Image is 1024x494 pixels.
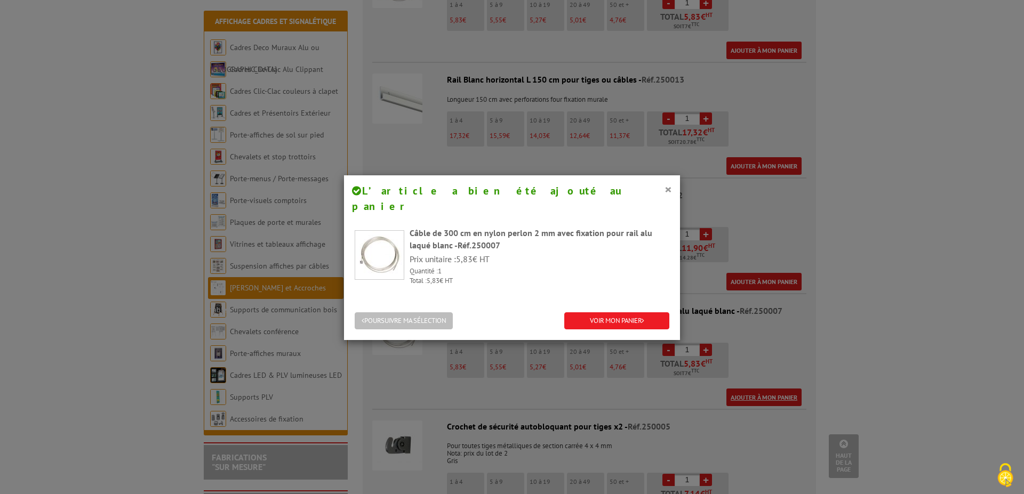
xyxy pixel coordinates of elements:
[458,240,500,250] span: Réf.250007
[456,254,473,264] span: 5,83
[438,266,442,276] span: 1
[352,183,672,214] h4: L’article a bien été ajouté au panier
[410,253,669,265] p: Prix unitaire : € HT
[987,458,1024,494] button: Cookies (fenêtre modale)
[410,227,669,252] div: Câble de 300 cm en nylon perlon 2 mm avec fixation pour rail alu laqué blanc -
[410,276,669,286] p: Total : € HT
[427,276,439,285] span: 5,83
[665,182,672,196] button: ×
[410,266,669,277] p: Quantité :
[992,462,1019,489] img: Cookies (fenêtre modale)
[564,312,669,330] a: VOIR MON PANIER
[355,312,453,330] button: POURSUIVRE MA SÉLECTION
